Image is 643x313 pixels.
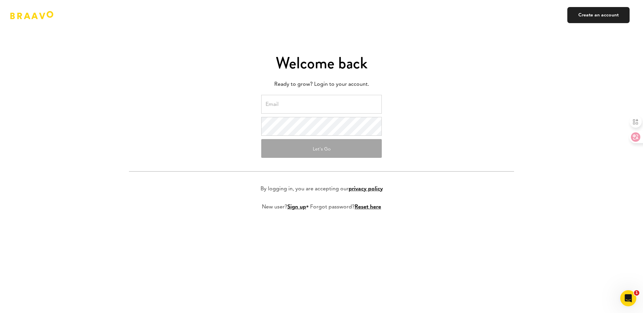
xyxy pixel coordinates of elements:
[63,4,73,11] span: 支援
[355,204,381,210] a: Reset here
[261,95,382,114] input: Email
[287,204,306,210] a: Sign up
[620,290,636,306] iframe: Intercom live chat
[129,79,514,89] p: Ready to grow? Login to your account.
[261,139,382,158] button: Let's Go
[634,290,639,296] span: 1
[262,203,381,211] p: New user? • Forgot password?
[567,7,630,23] a: Create an account
[349,186,383,192] a: privacy policy
[261,185,383,193] p: By logging in, you are accepting our
[276,52,367,74] span: Welcome back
